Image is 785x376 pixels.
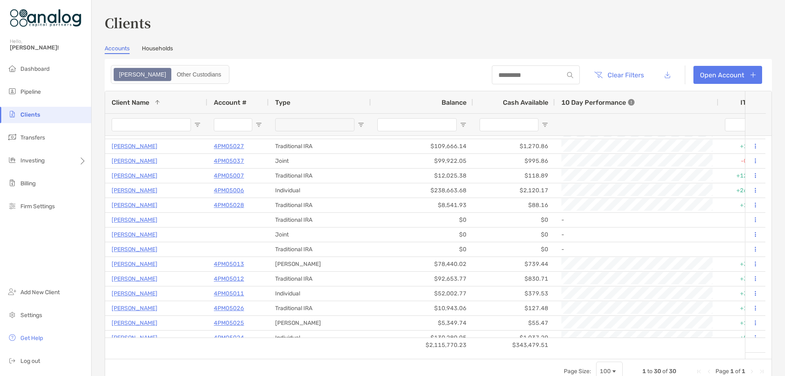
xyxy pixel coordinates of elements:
input: Account # Filter Input [214,118,252,131]
div: ITD [740,99,761,106]
a: 4PM05025 [214,318,244,328]
button: Open Filter Menu [358,122,364,128]
img: input icon [567,72,573,78]
a: [PERSON_NAME] [112,215,157,225]
div: - [561,243,712,256]
button: Open Filter Menu [194,122,201,128]
div: Traditional IRA [269,301,371,315]
a: 4PM05027 [214,141,244,151]
div: $379.53 [473,286,555,301]
a: [PERSON_NAME] [112,156,157,166]
span: Log out [20,358,40,365]
p: 4PM05006 [214,185,244,196]
div: $5,349.74 [371,316,473,330]
a: [PERSON_NAME] [112,333,157,343]
a: Open Account [693,66,762,84]
a: [PERSON_NAME] [112,141,157,151]
div: Traditional IRA [269,198,371,212]
div: $92,653.77 [371,272,473,286]
div: +1.30% [718,316,767,330]
div: $0 [371,242,473,257]
div: Traditional IRA [269,272,371,286]
a: [PERSON_NAME] [112,200,157,210]
span: 1 [642,368,646,375]
div: Traditional IRA [269,169,371,183]
div: segmented control [111,65,229,84]
div: $55.47 [473,316,555,330]
div: First Page [696,368,702,375]
span: of [735,368,740,375]
p: 4PM05007 [214,171,244,181]
a: [PERSON_NAME] [112,244,157,254]
div: $2,115,770.23 [371,338,473,352]
div: $127.48 [473,301,555,315]
div: Joint [269,227,371,242]
div: +12.22% [718,169,767,183]
div: +1.25% [718,301,767,315]
img: dashboard icon [7,63,17,73]
span: Investing [20,157,45,164]
a: 4PM05037 [214,156,244,166]
img: billing icon [7,178,17,188]
a: [PERSON_NAME] [112,318,157,328]
img: Zoe Logo [10,3,81,33]
div: $0 [371,213,473,227]
div: Other Custodians [172,69,226,80]
a: [PERSON_NAME] [112,259,157,269]
a: [PERSON_NAME] [112,274,157,284]
p: [PERSON_NAME] [112,230,157,240]
span: 1 [742,368,745,375]
img: get-help icon [7,333,17,342]
p: 4PM05024 [214,333,244,343]
div: $0 [371,227,473,242]
span: Pipeline [20,88,41,95]
div: Zoe [114,69,170,80]
img: firm-settings icon [7,201,17,211]
a: [PERSON_NAME] [112,171,157,181]
div: $238,663.68 [371,183,473,198]
input: Cash Available Filter Input [480,118,538,131]
span: 30 [669,368,676,375]
div: [PERSON_NAME] [269,316,371,330]
a: 4PM05026 [214,303,244,313]
img: settings icon [7,310,17,320]
div: Last Page [758,368,765,375]
a: 4PM05011 [214,288,244,299]
img: transfers icon [7,132,17,142]
button: Open Filter Menu [460,122,467,128]
span: Settings [20,312,42,319]
div: $12,025.38 [371,169,473,183]
span: Clients [20,111,40,118]
div: 0% [718,213,767,227]
a: [PERSON_NAME] [112,288,157,299]
div: $109,666.14 [371,139,473,153]
div: 100 [600,368,611,375]
div: $1,037.29 [473,331,555,345]
span: 1 [730,368,734,375]
button: Clear Filters [588,66,650,84]
span: Client Name [112,99,149,106]
span: of [662,368,668,375]
img: pipeline icon [7,86,17,96]
h3: Clients [105,13,772,32]
span: [PERSON_NAME]! [10,44,86,51]
span: Get Help [20,335,43,342]
span: Dashboard [20,65,49,72]
a: [PERSON_NAME] [112,185,157,196]
div: Page Size: [564,368,591,375]
div: 0% [718,242,767,257]
span: Type [275,99,290,106]
p: 4PM05012 [214,274,244,284]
